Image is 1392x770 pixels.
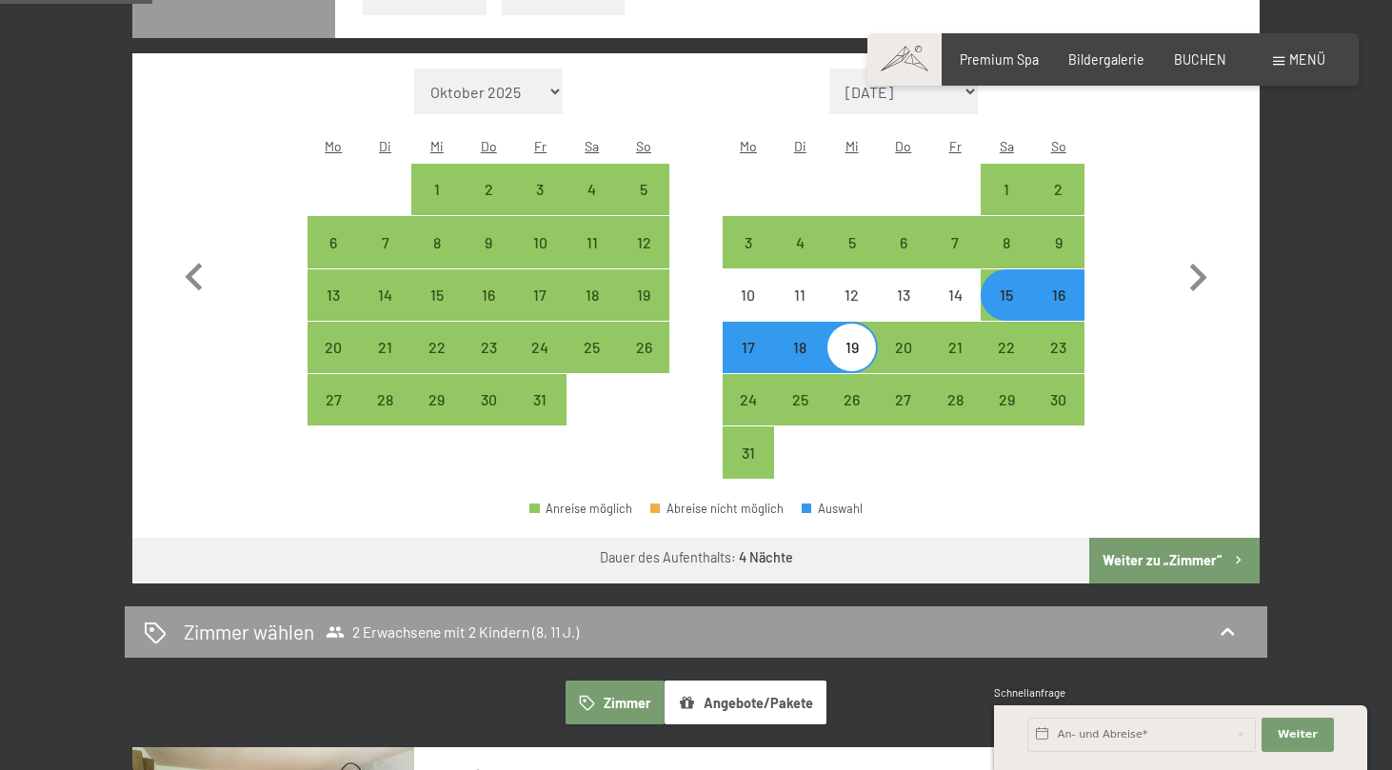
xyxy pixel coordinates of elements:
div: 9 [1035,235,1083,283]
div: Fri Jul 03 2026 [514,164,566,215]
div: 24 [516,340,564,387]
abbr: Sonntag [636,138,651,154]
div: 29 [413,392,461,440]
div: Sun Aug 30 2026 [1033,374,1084,425]
div: Thu Jul 23 2026 [463,322,514,373]
div: 12 [827,287,875,335]
div: Wed Jul 08 2026 [411,216,463,267]
h2: Zimmer wählen [184,618,314,645]
div: Sat Aug 22 2026 [981,322,1032,373]
div: Anreise möglich [514,374,566,425]
div: Anreise möglich [981,374,1032,425]
div: 6 [309,235,357,283]
div: 8 [413,235,461,283]
div: 17 [516,287,564,335]
div: Thu Jul 02 2026 [463,164,514,215]
div: Mon Jul 20 2026 [308,322,359,373]
div: Tue Aug 25 2026 [774,374,825,425]
div: Sun Jul 05 2026 [618,164,669,215]
div: Anreise möglich [463,216,514,267]
div: Anreise möglich [411,164,463,215]
abbr: Freitag [534,138,547,154]
div: 17 [725,340,772,387]
div: Anreise möglich [308,374,359,425]
span: Schnellanfrage [994,686,1065,699]
abbr: Dienstag [379,138,391,154]
div: 30 [1035,392,1083,440]
div: Sat Jul 18 2026 [567,269,618,321]
div: 6 [880,235,927,283]
div: 18 [568,287,616,335]
a: Premium Spa [960,51,1039,68]
div: Sat Jul 25 2026 [567,322,618,373]
div: Dauer des Aufenthalts: [600,548,793,567]
div: 20 [880,340,927,387]
div: Fri Aug 21 2026 [929,322,981,373]
div: 18 [776,340,824,387]
div: 16 [1035,287,1083,335]
div: Anreise möglich [359,374,410,425]
div: Anreise möglich [411,322,463,373]
div: Fri Jul 10 2026 [514,216,566,267]
div: Sun Jul 19 2026 [618,269,669,321]
div: Anreise möglich [1033,216,1084,267]
div: 31 [725,445,772,493]
div: 22 [983,340,1030,387]
span: 2 Erwachsene mit 2 Kindern (8, 11 J.) [326,622,579,642]
div: Tue Jul 28 2026 [359,374,410,425]
div: Mon Aug 03 2026 [723,216,774,267]
abbr: Sonntag [1051,138,1066,154]
div: 24 [725,392,772,440]
div: Anreise möglich [567,164,618,215]
div: 27 [880,392,927,440]
div: 3 [725,235,772,283]
div: Mon Jul 13 2026 [308,269,359,321]
div: 13 [880,287,927,335]
div: Anreise nicht möglich [878,269,929,321]
button: Weiter zu „Zimmer“ [1089,538,1260,583]
div: Anreise möglich [308,216,359,267]
div: Anreise möglich [618,322,669,373]
div: Thu Aug 13 2026 [878,269,929,321]
abbr: Donnerstag [481,138,497,154]
abbr: Samstag [585,138,599,154]
div: Anreise möglich [981,269,1032,321]
div: 30 [465,392,512,440]
div: Anreise möglich [929,216,981,267]
div: Anreise möglich [618,269,669,321]
div: Auswahl [802,503,863,515]
div: 4 [568,182,616,229]
abbr: Dienstag [794,138,806,154]
div: Wed Jul 01 2026 [411,164,463,215]
div: Sat Aug 08 2026 [981,216,1032,267]
div: Anreise möglich [723,216,774,267]
span: Menü [1289,51,1325,68]
b: 4 Nächte [739,549,793,565]
div: 9 [465,235,512,283]
div: Anreise möglich [618,216,669,267]
div: 2 [465,182,512,229]
div: 4 [776,235,824,283]
abbr: Mittwoch [845,138,859,154]
div: 10 [516,235,564,283]
div: Fri Jul 24 2026 [514,322,566,373]
button: Angebote/Pakete [665,681,826,724]
div: Wed Aug 05 2026 [825,216,877,267]
div: 23 [465,340,512,387]
div: Anreise möglich [514,216,566,267]
div: 7 [931,235,979,283]
div: Anreise möglich [567,322,618,373]
div: Anreise möglich [825,374,877,425]
div: Anreise möglich [878,216,929,267]
a: Bildergalerie [1068,51,1144,68]
div: Anreise nicht möglich [723,269,774,321]
div: 12 [620,235,667,283]
div: Mon Aug 17 2026 [723,322,774,373]
div: Thu Aug 06 2026 [878,216,929,267]
div: Tue Jul 07 2026 [359,216,410,267]
div: 10 [725,287,772,335]
div: Fri Jul 17 2026 [514,269,566,321]
div: Anreise möglich [411,374,463,425]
